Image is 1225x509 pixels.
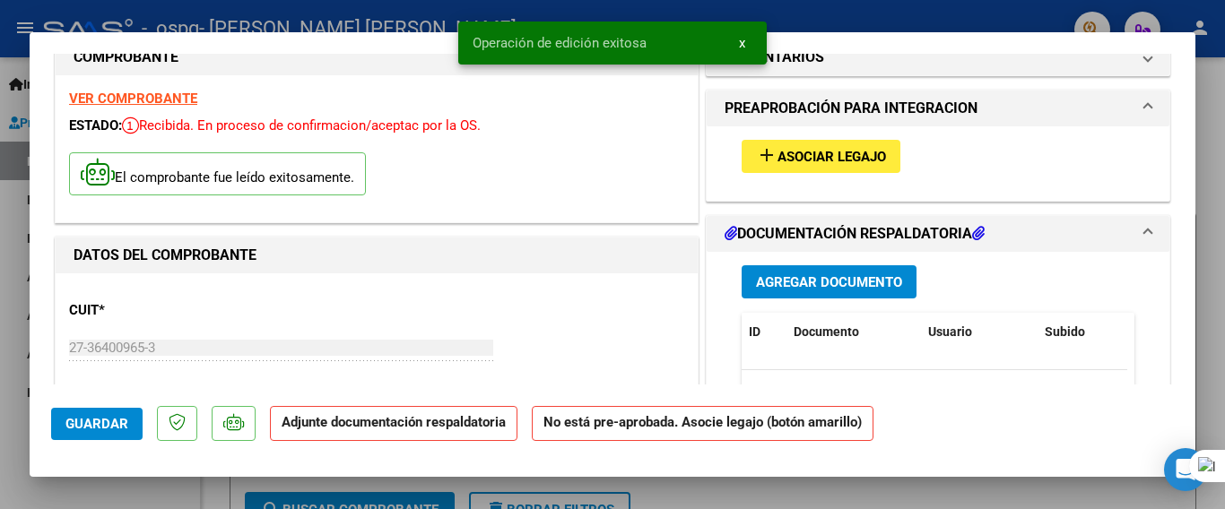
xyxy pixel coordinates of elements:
[742,265,917,298] button: Agregar Documento
[921,313,1038,351] datatable-header-cell: Usuario
[1164,448,1207,491] div: Open Intercom Messenger
[707,126,1169,201] div: PREAPROBACIÓN PARA INTEGRACION
[725,223,985,245] h1: DOCUMENTACIÓN RESPALDATORIA
[756,144,778,166] mat-icon: add
[282,414,506,430] strong: Adjunte documentación respaldatoria
[749,324,760,339] span: ID
[725,98,977,119] h1: PREAPROBACIÓN PARA INTEGRACION
[74,246,256,263] strong: DATOS DEL COMPROBANTE
[928,324,972,339] span: Usuario
[51,408,143,440] button: Guardar
[794,324,859,339] span: Documento
[707,91,1169,126] mat-expansion-panel-header: PREAPROBACIÓN PARA INTEGRACION
[473,34,647,52] span: Operación de edición exitosa
[69,152,366,196] p: El comprobante fue leído exitosamente.
[778,149,886,165] span: Asociar Legajo
[74,48,178,65] strong: COMPROBANTE
[756,274,902,290] span: Agregar Documento
[122,117,481,134] span: Recibida. En proceso de confirmacion/aceptac por la OS.
[739,35,745,51] span: x
[1038,313,1127,351] datatable-header-cell: Subido
[69,117,122,134] span: ESTADO:
[707,39,1169,75] mat-expansion-panel-header: COMENTARIOS
[707,216,1169,252] mat-expansion-panel-header: DOCUMENTACIÓN RESPALDATORIA
[742,140,900,173] button: Asociar Legajo
[65,416,128,432] span: Guardar
[725,27,760,59] button: x
[742,313,786,351] datatable-header-cell: ID
[69,300,254,321] p: CUIT
[69,91,197,107] a: VER COMPROBANTE
[742,370,1127,415] div: No data to display
[786,313,921,351] datatable-header-cell: Documento
[1045,324,1085,339] span: Subido
[532,406,873,441] strong: No está pre-aprobada. Asocie legajo (botón amarillo)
